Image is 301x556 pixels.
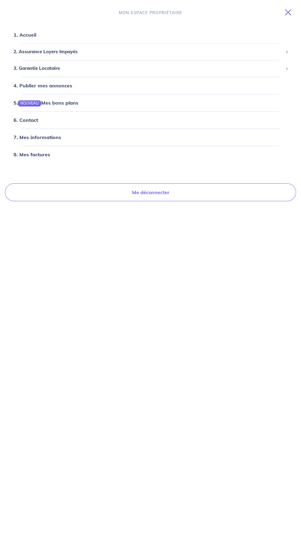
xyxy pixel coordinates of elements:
button: Toggle navigation [278,4,301,20]
div: 4. Publier mes annonces [7,79,294,92]
a: 6. Contact [14,117,38,123]
div: 5.NOUVEAUMes bons plans [7,97,294,109]
a: Me déconnecter [5,183,296,201]
span: 3. Garantie Locataire [14,65,283,72]
a: 7. Mes informations [14,134,61,140]
a: 1. Accueil [14,32,36,38]
div: 8. Mes factures [7,148,294,161]
p: MON ESPACE PROPRIÉTAIRE [119,10,182,16]
div: 1. Accueil [7,29,294,41]
div: 3. Garantie Locataire [7,62,294,74]
a: 4. Publier mes annonces [14,82,72,89]
div: 6. Contact [7,114,294,126]
a: 5.NOUVEAUMes bons plans [14,100,78,106]
span: 2. Assurance Loyers Impayés [14,48,283,55]
div: 7. Mes informations [7,131,294,143]
a: 8. Mes factures [14,151,50,158]
div: 2. Assurance Loyers Impayés [7,46,294,58]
